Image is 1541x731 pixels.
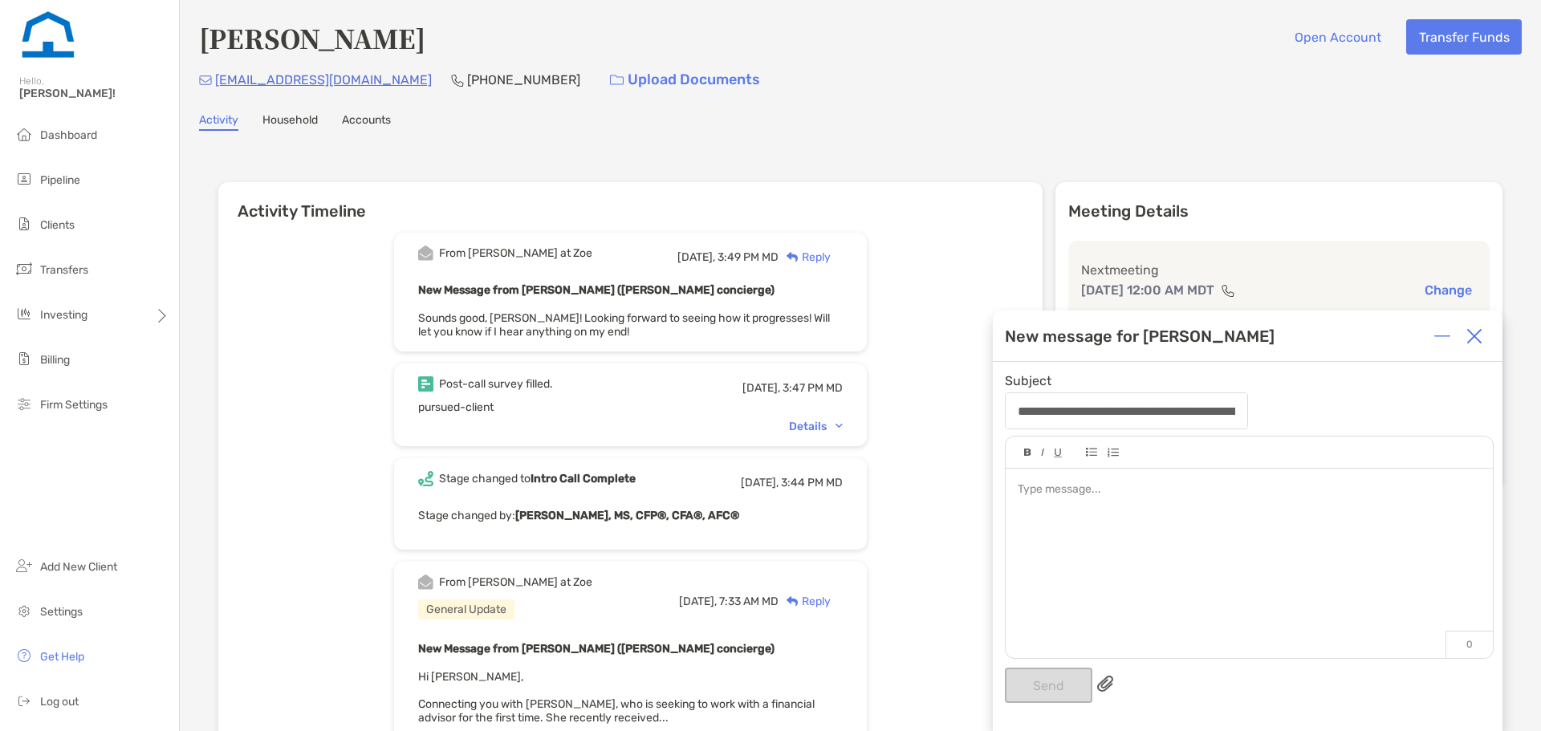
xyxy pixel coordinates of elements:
[418,670,815,725] span: Hi [PERSON_NAME], Connecting you with [PERSON_NAME], who is seeking to work with a financial advi...
[14,691,34,710] img: logout icon
[199,75,212,85] img: Email Icon
[418,506,843,526] p: Stage changed by:
[789,420,843,433] div: Details
[418,642,775,656] b: New Message from [PERSON_NAME] ([PERSON_NAME] concierge)
[1068,201,1490,221] p: Meeting Details
[40,560,117,574] span: Add New Client
[199,19,425,56] h4: [PERSON_NAME]
[40,128,97,142] span: Dashboard
[1434,328,1450,344] img: Expand or collapse
[515,509,739,522] b: [PERSON_NAME], MS, CFP®, CFA®, AFC®
[610,75,624,86] img: button icon
[14,169,34,189] img: pipeline icon
[19,87,169,100] span: [PERSON_NAME]!
[1081,280,1214,300] p: [DATE] 12:00 AM MDT
[1086,448,1097,457] img: Editor control icon
[418,311,830,339] span: Sounds good, [PERSON_NAME]! Looking forward to seeing how it progresses! Will let you know if I h...
[14,349,34,368] img: billing icon
[14,556,34,575] img: add_new_client icon
[418,575,433,590] img: Event icon
[1005,374,1051,388] label: Subject
[40,605,83,619] span: Settings
[742,381,780,395] span: [DATE],
[40,695,79,709] span: Log out
[741,476,779,489] span: [DATE],
[783,381,843,395] span: 3:47 PM MD
[779,593,831,610] div: Reply
[781,476,843,489] span: 3:44 PM MD
[1466,328,1482,344] img: Close
[719,595,779,608] span: 7:33 AM MD
[1005,327,1275,346] div: New message for [PERSON_NAME]
[14,394,34,413] img: firm-settings icon
[14,259,34,278] img: transfers icon
[418,376,433,392] img: Event icon
[40,353,70,367] span: Billing
[40,173,80,187] span: Pipeline
[439,575,592,589] div: From [PERSON_NAME] at Zoe
[40,263,88,277] span: Transfers
[787,252,799,262] img: Reply icon
[1282,19,1393,55] button: Open Account
[342,113,391,131] a: Accounts
[439,472,636,485] div: Stage changed to
[40,398,108,412] span: Firm Settings
[1097,676,1113,692] img: paperclip attachments
[199,113,238,131] a: Activity
[14,124,34,144] img: dashboard icon
[418,400,494,414] span: pursued-client
[218,182,1043,221] h6: Activity Timeline
[531,472,636,485] b: Intro Call Complete
[1107,448,1119,457] img: Editor control icon
[40,218,75,232] span: Clients
[1054,449,1062,457] img: Editor control icon
[40,650,84,664] span: Get Help
[262,113,318,131] a: Household
[787,596,799,607] img: Reply icon
[418,599,514,619] div: General Update
[718,250,779,264] span: 3:49 PM MD
[451,74,464,87] img: Phone Icon
[215,70,432,90] p: [EMAIL_ADDRESS][DOMAIN_NAME]
[1024,449,1031,457] img: Editor control icon
[418,471,433,486] img: Event icon
[600,63,770,97] a: Upload Documents
[418,283,775,297] b: New Message from [PERSON_NAME] ([PERSON_NAME] concierge)
[14,601,34,620] img: settings icon
[418,246,433,261] img: Event icon
[1041,449,1044,457] img: Editor control icon
[14,304,34,323] img: investing icon
[836,424,843,428] img: Chevron icon
[19,6,77,64] img: Zoe Logo
[14,214,34,234] img: clients icon
[1406,19,1522,55] button: Transfer Funds
[1221,284,1235,297] img: communication type
[439,246,592,260] div: From [PERSON_NAME] at Zoe
[679,595,717,608] span: [DATE],
[779,249,831,266] div: Reply
[677,250,715,264] span: [DATE],
[1445,631,1493,658] p: 0
[40,308,87,322] span: Investing
[1420,282,1477,298] button: Change
[467,70,580,90] p: [PHONE_NUMBER]
[14,646,34,665] img: get-help icon
[439,377,553,391] div: Post-call survey filled.
[1081,260,1477,280] p: Next meeting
